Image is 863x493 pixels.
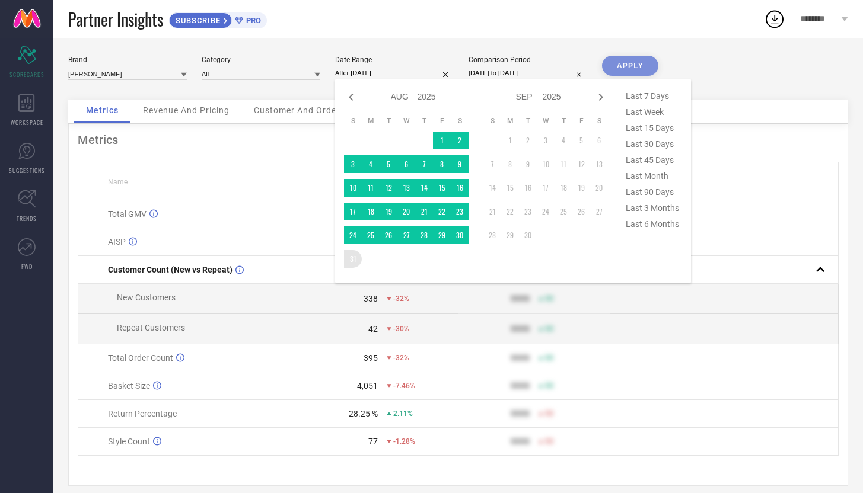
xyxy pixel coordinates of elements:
td: Fri Sep 12 2025 [572,155,590,173]
th: Tuesday [380,116,397,126]
span: 50 [545,437,553,446]
span: 50 [545,382,553,390]
td: Tue Sep 02 2025 [519,132,537,149]
td: Sun Aug 10 2025 [344,179,362,197]
td: Sun Aug 17 2025 [344,203,362,220]
div: 9999 [511,437,530,446]
td: Fri Aug 29 2025 [433,226,451,244]
th: Tuesday [519,116,537,126]
td: Sat Aug 30 2025 [451,226,469,244]
td: Wed Sep 10 2025 [537,155,555,173]
span: Revenue And Pricing [143,105,230,115]
td: Fri Sep 19 2025 [572,179,590,197]
td: Sun Aug 24 2025 [344,226,362,244]
td: Thu Aug 21 2025 [415,203,433,220]
td: Thu Sep 11 2025 [555,155,572,173]
span: Customer And Orders [254,105,345,115]
td: Thu Sep 18 2025 [555,179,572,197]
th: Monday [501,116,519,126]
span: Customer Count (New vs Repeat) [108,265,233,274]
span: -32% [393,294,409,303]
span: Basket Size [108,381,150,390]
td: Thu Sep 04 2025 [555,132,572,149]
td: Mon Aug 11 2025 [362,179,380,197]
div: Category [202,56,320,64]
span: 50 [545,294,553,303]
td: Sun Sep 21 2025 [483,203,501,220]
div: Next month [594,90,608,104]
div: Previous month [344,90,358,104]
span: WORKSPACE [11,118,43,127]
td: Thu Sep 25 2025 [555,203,572,220]
th: Wednesday [397,116,415,126]
span: SUBSCRIBE [170,16,224,25]
div: 338 [364,294,378,303]
span: SCORECARDS [9,70,44,79]
td: Sun Sep 28 2025 [483,226,501,244]
span: Total GMV [108,209,147,219]
span: Return Percentage [108,409,177,418]
span: last 90 days [623,184,682,200]
td: Thu Aug 28 2025 [415,226,433,244]
td: Wed Sep 24 2025 [537,203,555,220]
span: last week [623,104,682,120]
span: New Customers [117,293,176,302]
td: Sat Aug 16 2025 [451,179,469,197]
span: 2.11% [393,409,413,418]
td: Mon Sep 01 2025 [501,132,519,149]
td: Sat Sep 20 2025 [590,179,608,197]
span: FWD [21,262,33,271]
span: AISP [108,237,126,246]
span: TRENDS [17,214,37,223]
span: Repeat Customers [117,323,185,332]
td: Wed Sep 03 2025 [537,132,555,149]
td: Sun Sep 14 2025 [483,179,501,197]
span: 50 [545,354,553,362]
td: Mon Aug 04 2025 [362,155,380,173]
div: 9999 [511,409,530,418]
td: Fri Aug 08 2025 [433,155,451,173]
div: Date Range [335,56,454,64]
div: Comparison Period [469,56,587,64]
td: Fri Aug 22 2025 [433,203,451,220]
td: Sat Sep 06 2025 [590,132,608,149]
td: Sun Aug 31 2025 [344,250,362,268]
div: 9999 [511,353,530,363]
span: 50 [545,325,553,333]
td: Wed Sep 17 2025 [537,179,555,197]
td: Fri Aug 01 2025 [433,132,451,149]
td: Mon Sep 29 2025 [501,226,519,244]
td: Tue Aug 19 2025 [380,203,397,220]
span: last 6 months [623,216,682,232]
td: Sat Aug 02 2025 [451,132,469,149]
td: Mon Sep 15 2025 [501,179,519,197]
div: 42 [368,324,378,334]
div: 4,051 [357,381,378,390]
td: Tue Aug 05 2025 [380,155,397,173]
td: Tue Aug 26 2025 [380,226,397,244]
td: Tue Sep 30 2025 [519,226,537,244]
div: 9999 [511,294,530,303]
span: last month [623,168,682,184]
th: Wednesday [537,116,555,126]
span: SUGGESTIONS [9,166,45,175]
td: Thu Aug 07 2025 [415,155,433,173]
span: -30% [393,325,409,333]
span: PRO [243,16,261,25]
td: Sun Sep 07 2025 [483,155,501,173]
td: Tue Sep 09 2025 [519,155,537,173]
td: Thu Aug 14 2025 [415,179,433,197]
div: Metrics [78,133,839,147]
div: Open download list [764,8,785,30]
th: Saturday [590,116,608,126]
div: 9999 [511,381,530,390]
th: Monday [362,116,380,126]
div: 28.25 % [349,409,378,418]
td: Mon Sep 22 2025 [501,203,519,220]
th: Sunday [483,116,501,126]
td: Tue Aug 12 2025 [380,179,397,197]
span: -1.28% [393,437,415,446]
td: Mon Aug 18 2025 [362,203,380,220]
th: Sunday [344,116,362,126]
span: last 15 days [623,120,682,136]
